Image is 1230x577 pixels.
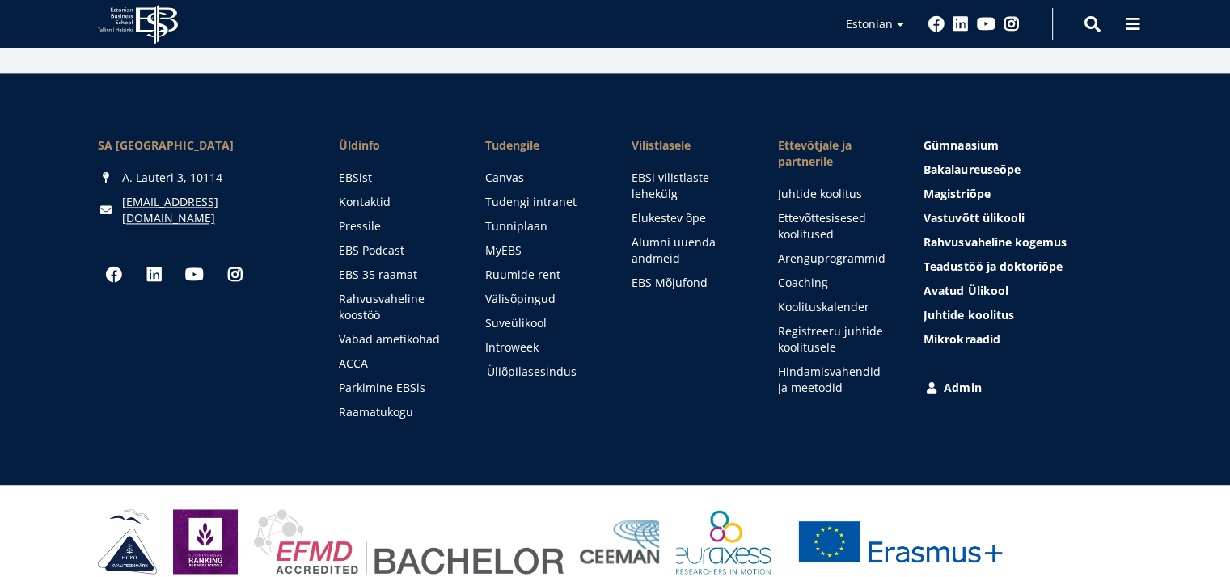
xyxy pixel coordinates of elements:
[339,356,453,372] a: ACCA
[339,242,453,259] a: EBS Podcast
[777,137,891,170] span: Ettevõtjale ja partnerile
[1004,16,1020,32] a: Instagram
[777,186,891,202] a: Juhtide koolitus
[924,259,1062,274] span: Teadustöö ja doktoriõpe
[485,291,599,307] a: Välisõpingud
[339,170,453,186] a: EBSist
[777,251,891,267] a: Arenguprogrammid
[924,186,990,201] span: Magistriõpe
[924,380,1132,396] a: Admin
[777,275,891,291] a: Coaching
[173,509,238,574] img: Eduniversal
[924,186,1132,202] a: Magistriõpe
[339,404,453,420] a: Raamatukogu
[631,170,745,202] a: EBSi vilistlaste lehekülg
[924,162,1132,178] a: Bakalaureuseõpe
[179,259,211,291] a: Youtube
[631,137,745,154] span: Vilistlasele
[924,331,1132,347] a: Mikrokraadid
[339,380,453,396] a: Parkimine EBSis
[631,210,745,226] a: Elukestev õpe
[98,170,306,186] div: A. Lauteri 3, 10114
[777,299,891,315] a: Koolituskalender
[924,307,1132,323] a: Juhtide koolitus
[485,194,599,210] a: Tudengi intranet
[485,137,599,154] a: Tudengile
[977,16,995,32] a: Youtube
[924,210,1132,226] a: Vastuvõtt ülikooli
[631,275,745,291] a: EBS Mõjufond
[219,259,251,291] a: Instagram
[924,234,1066,250] span: Rahvusvaheline kogemus
[924,283,1008,298] span: Avatud Ülikool
[787,509,1013,574] a: Erasmus +
[924,137,998,153] span: Gümnaasium
[924,162,1020,177] span: Bakalaureuseõpe
[485,218,599,234] a: Tunniplaan
[98,259,130,291] a: Facebook
[339,267,453,283] a: EBS 35 raamat
[339,331,453,347] a: Vabad ametikohad
[485,242,599,259] a: MyEBS
[254,509,564,574] img: EFMD
[485,339,599,356] a: Introweek
[777,364,891,396] a: Hindamisvahendid ja meetodid
[122,194,306,226] a: [EMAIL_ADDRESS][DOMAIN_NAME]
[138,259,171,291] a: Linkedin
[924,210,1024,225] span: Vastuvõtt ülikooli
[339,137,453,154] span: Üldinfo
[339,291,453,323] a: Rahvusvaheline koostöö
[676,509,771,574] img: EURAXESS
[924,259,1132,275] a: Teadustöö ja doktoriõpe
[787,509,1013,574] img: Erasmus+
[98,509,157,574] img: HAKA
[928,16,945,32] a: Facebook
[580,520,660,564] img: Ceeman
[98,137,306,154] div: SA [GEOGRAPHIC_DATA]
[777,210,891,242] a: Ettevõttesisesed koolitused
[924,283,1132,299] a: Avatud Ülikool
[953,16,969,32] a: Linkedin
[339,194,453,210] a: Kontaktid
[924,307,1013,322] span: Juhtide koolitus
[485,315,599,331] a: Suveülikool
[339,218,453,234] a: Pressile
[487,364,601,380] a: Üliõpilasesindus
[485,267,599,283] a: Ruumide rent
[924,331,1000,347] span: Mikrokraadid
[924,234,1132,251] a: Rahvusvaheline kogemus
[631,234,745,267] a: Alumni uuenda andmeid
[777,323,891,356] a: Registreeru juhtide koolitusele
[485,170,599,186] a: Canvas
[924,137,1132,154] a: Gümnaasium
